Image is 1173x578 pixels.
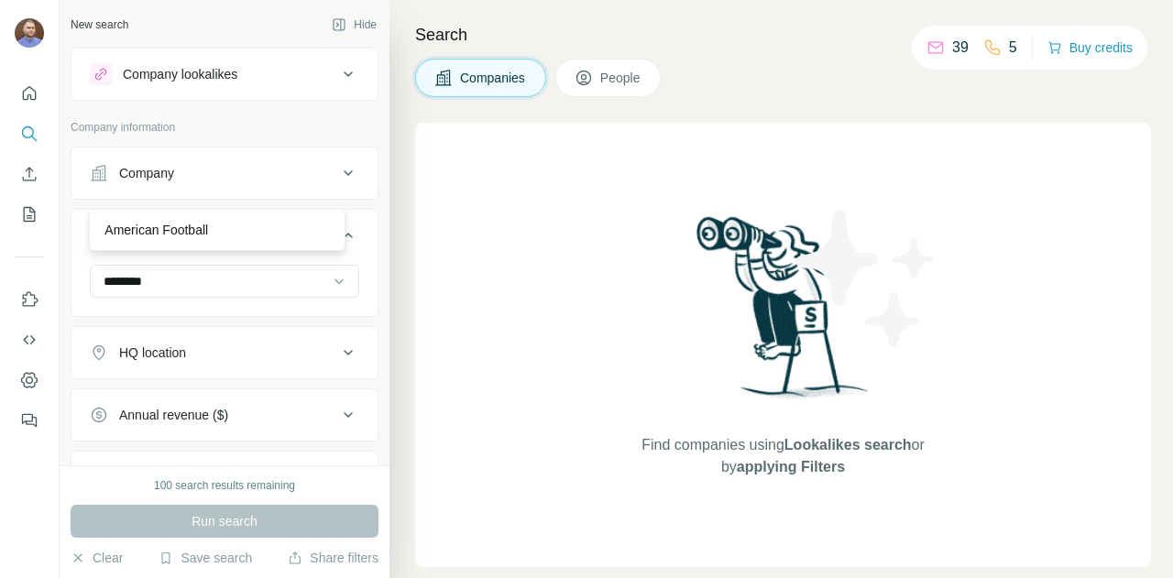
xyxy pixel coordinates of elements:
[688,212,879,416] img: Surfe Illustration - Woman searching with binoculars
[1047,35,1133,60] button: Buy credits
[15,323,44,356] button: Use Surfe API
[600,69,642,87] span: People
[460,69,527,87] span: Companies
[71,213,378,265] button: Industry
[71,119,378,136] p: Company information
[71,151,378,195] button: Company
[71,393,378,437] button: Annual revenue ($)
[784,196,948,361] img: Surfe Illustration - Stars
[15,77,44,110] button: Quick start
[952,37,969,59] p: 39
[15,198,44,231] button: My lists
[1009,37,1017,59] p: 5
[319,11,389,38] button: Hide
[15,117,44,150] button: Search
[119,164,174,182] div: Company
[154,477,295,494] div: 100 search results remaining
[71,16,128,33] div: New search
[123,65,237,83] div: Company lookalikes
[737,459,845,474] span: applying Filters
[288,549,378,567] button: Share filters
[636,434,929,478] span: Find companies using or by
[71,52,378,96] button: Company lookalikes
[415,22,1151,48] h4: Search
[15,404,44,437] button: Feedback
[15,283,44,316] button: Use Surfe on LinkedIn
[159,549,252,567] button: Save search
[15,158,44,191] button: Enrich CSV
[119,344,186,362] div: HQ location
[104,221,208,239] p: American Football
[15,18,44,48] img: Avatar
[71,455,378,499] button: Employees (size)
[119,406,228,424] div: Annual revenue ($)
[15,364,44,397] button: Dashboard
[71,549,123,567] button: Clear
[71,331,378,375] button: HQ location
[784,437,912,453] span: Lookalikes search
